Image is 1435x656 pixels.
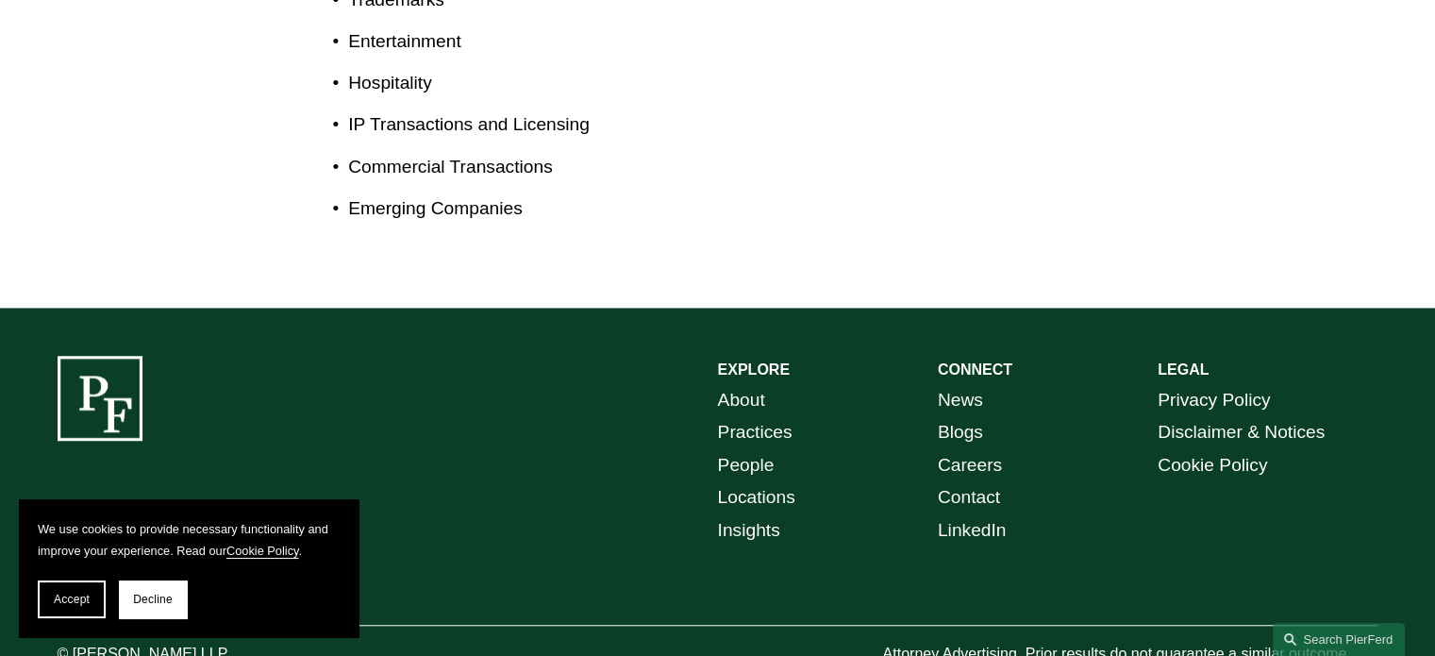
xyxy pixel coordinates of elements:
[348,193,717,226] p: Emerging Companies
[226,544,299,558] a: Cookie Policy
[119,580,187,618] button: Decline
[348,25,717,59] p: Entertainment
[938,514,1007,547] a: LinkedIn
[718,362,790,378] strong: EXPLORE
[1273,623,1405,656] a: Search this site
[1158,362,1209,378] strong: LEGAL
[938,362,1012,378] strong: CONNECT
[133,593,173,606] span: Decline
[718,384,765,417] a: About
[54,593,90,606] span: Accept
[718,481,795,514] a: Locations
[1158,384,1270,417] a: Privacy Policy
[348,109,717,142] p: IP Transactions and Licensing
[938,449,1002,482] a: Careers
[348,67,717,100] p: Hospitality
[348,151,717,184] p: Commercial Transactions
[938,416,983,449] a: Blogs
[1158,416,1325,449] a: Disclaimer & Notices
[718,449,775,482] a: People
[1158,449,1267,482] a: Cookie Policy
[718,514,780,547] a: Insights
[718,416,793,449] a: Practices
[938,384,983,417] a: News
[19,499,359,637] section: Cookie banner
[38,518,340,562] p: We use cookies to provide necessary functionality and improve your experience. Read our .
[938,481,1000,514] a: Contact
[38,580,106,618] button: Accept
